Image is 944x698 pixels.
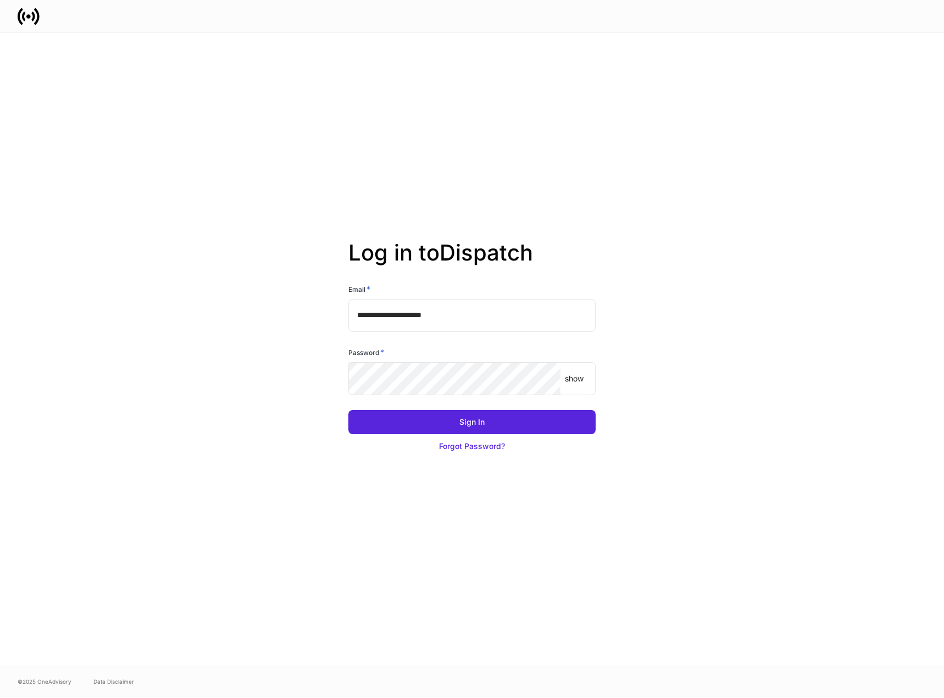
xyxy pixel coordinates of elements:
button: Sign In [348,410,596,434]
div: Forgot Password? [439,441,505,452]
button: Forgot Password? [348,434,596,458]
div: Sign In [459,417,485,428]
h6: Email [348,284,370,295]
h6: Password [348,347,384,358]
p: show [565,373,584,384]
span: © 2025 OneAdvisory [18,677,71,686]
h2: Log in to Dispatch [348,240,596,284]
a: Data Disclaimer [93,677,134,686]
